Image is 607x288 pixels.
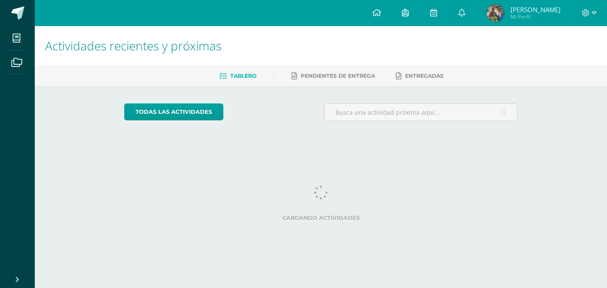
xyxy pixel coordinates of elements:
[405,73,444,79] span: Entregadas
[45,37,222,54] span: Actividades recientes y próximas
[124,103,223,120] a: todas las Actividades
[325,104,517,121] input: Busca una actividad próxima aquí...
[292,69,375,83] a: Pendientes de entrega
[301,73,375,79] span: Pendientes de entrega
[511,5,561,14] span: [PERSON_NAME]
[487,4,504,22] img: 9f0d10eeb98f7228f393c0714d2f0f5b.png
[219,69,256,83] a: Tablero
[124,215,517,221] label: Cargando actividades
[511,13,561,20] span: Mi Perfil
[230,73,256,79] span: Tablero
[396,69,444,83] a: Entregadas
